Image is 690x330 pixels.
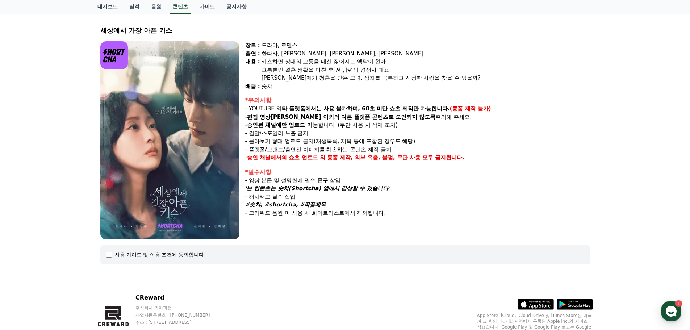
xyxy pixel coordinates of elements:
a: 홈 [2,230,48,248]
div: 장르 : [245,41,260,50]
em: #숏챠, #shortcha, #작품제목 [245,201,326,208]
p: CReward [135,293,224,302]
p: - [245,154,590,162]
p: - 몰아보기 형태 업로드 금지(재생목록, 제목 등에 포함된 경우도 해당) [245,137,590,146]
div: 사용 가이드 및 이용 조건에 동의합니다. [115,251,206,258]
div: 고통뿐인 결혼 생활을 마친 후 전 남편의 경쟁사 대표 [262,66,590,74]
span: 설정 [112,241,121,246]
div: 드라마, 로맨스 [262,41,590,50]
p: - 영상 본문 및 설명란에 필수 문구 삽입 [245,176,590,185]
p: 사업자등록번호 : [PHONE_NUMBER] [135,312,224,318]
span: 홈 [23,241,27,246]
strong: 롱폼 제작, 외부 유출, 불펌, 무단 사용 모두 금지됩니다. [327,154,465,161]
div: 내용 : [245,58,260,82]
p: - YOUTUBE 외 [245,105,590,113]
div: 배급 : [245,82,260,91]
p: - 주의해 주세요. [245,113,590,121]
p: - 해시태그 필수 삽입 [245,193,590,201]
strong: 승인 채널에서의 쇼츠 업로드 외 [247,154,325,161]
strong: 승인된 채널에만 업로드 가능 [247,122,318,128]
div: *필수사항 [245,168,590,176]
p: - 플랫폼/브랜드/출연진 이미지를 훼손하는 콘텐츠 제작 금지 [245,146,590,154]
strong: 타 플랫폼에서는 사용 불가하며, 60초 미만 쇼츠 제작만 가능합니다. [282,105,450,112]
strong: 다른 플랫폼 콘텐츠로 오인되지 않도록 [341,114,436,120]
p: 주소 : [STREET_ADDRESS] [135,319,224,325]
div: 한다라, [PERSON_NAME], [PERSON_NAME], [PERSON_NAME] [262,50,590,58]
strong: 편집 영상[PERSON_NAME] 이외의 [247,114,339,120]
em: '본 컨텐츠는 숏챠(Shortcha) 앱에서 감상할 수 있습니다' [245,185,390,192]
img: video [100,41,239,239]
a: 1대화 [48,230,93,248]
strong: (롱폼 제작 불가) [450,105,491,112]
p: - 크리워드 음원 미 사용 시 화이트리스트에서 제외됩니다. [245,209,590,217]
div: 세상에서 가장 아픈 키스 [100,25,590,35]
p: - 결말/스포일러 노출 금지 [245,129,590,138]
img: logo [100,41,128,69]
div: 숏챠 [262,82,590,91]
div: 출연 : [245,50,260,58]
div: 키스하면 상대의 고통을 대신 짊어지는 액막이 현아. [262,58,590,66]
div: *유의사항 [245,96,590,105]
p: 주식회사 와이피랩 [135,305,224,311]
span: 대화 [66,241,75,247]
a: 설정 [93,230,139,248]
div: [PERSON_NAME]에게 청혼을 받은 그녀, 상처를 극복하고 진정한 사랑을 찾을 수 있을까? [262,74,590,82]
p: - 합니다. (무단 사용 시 삭제 조치) [245,121,590,129]
span: 1 [74,229,76,235]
